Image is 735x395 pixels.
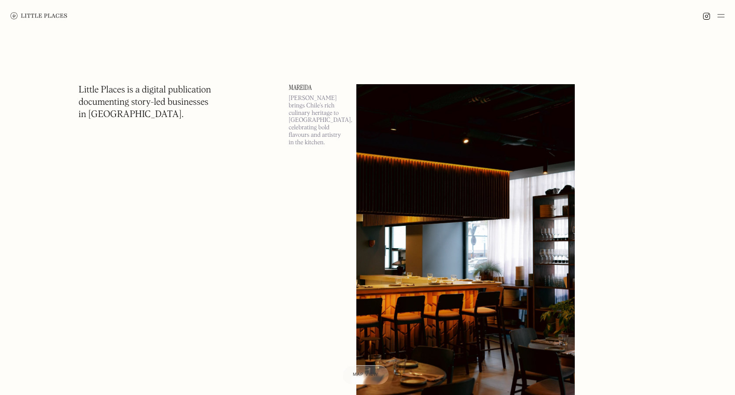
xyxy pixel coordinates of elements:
[353,372,378,377] span: Map view
[342,365,389,384] a: Map view
[79,84,211,121] h1: Little Places is a digital publication documenting story-led businesses in [GEOGRAPHIC_DATA].
[289,84,346,91] a: Mareida
[289,95,346,146] p: [PERSON_NAME] brings Chile’s rich culinary heritage to [GEOGRAPHIC_DATA], celebrating bold flavou...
